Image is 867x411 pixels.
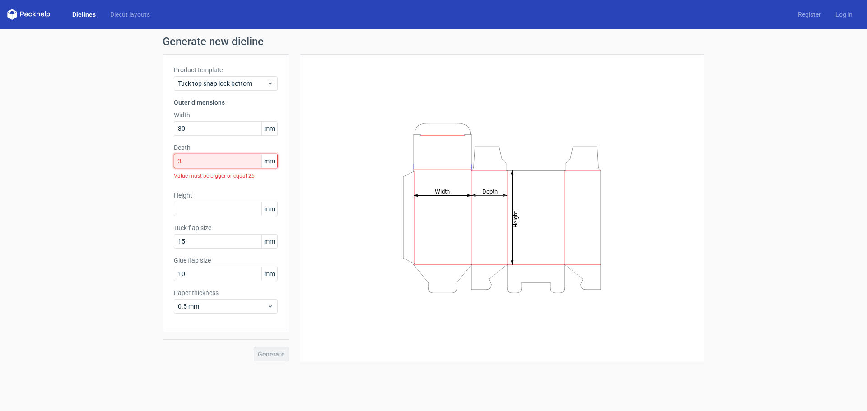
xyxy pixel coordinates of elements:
h3: Outer dimensions [174,98,278,107]
tspan: Height [512,211,519,227]
span: mm [261,122,277,135]
label: Product template [174,65,278,74]
label: Glue flap size [174,256,278,265]
a: Diecut layouts [103,10,157,19]
span: mm [261,267,277,281]
a: Log in [828,10,860,19]
label: Width [174,111,278,120]
label: Paper thickness [174,288,278,297]
a: Dielines [65,10,103,19]
span: mm [261,154,277,168]
span: Tuck top snap lock bottom [178,79,267,88]
span: mm [261,235,277,248]
span: mm [261,202,277,216]
label: Height [174,191,278,200]
label: Tuck flap size [174,223,278,232]
tspan: Width [435,188,450,194]
a: Register [791,10,828,19]
span: 0.5 mm [178,302,267,311]
div: Value must be bigger or equal 25 [174,168,278,184]
tspan: Depth [482,188,498,194]
h1: Generate new dieline [163,36,704,47]
label: Depth [174,143,278,152]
